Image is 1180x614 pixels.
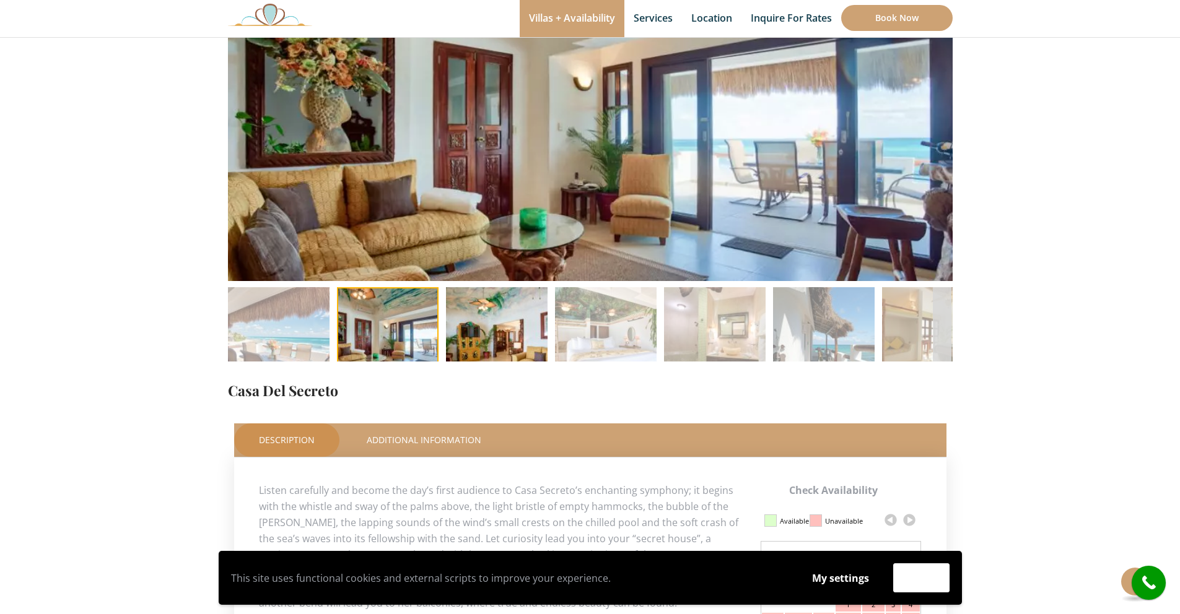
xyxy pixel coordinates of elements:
a: Description [234,423,339,457]
div: Available [780,511,809,532]
img: Secreto-2nd-Floor-Queen-Ocean-View-Bedroom-A-1024x683-1-150x150.jpg [882,287,984,389]
div: 3 [886,598,901,612]
div: 4 [902,598,919,612]
button: Accept [893,563,950,592]
a: Casa Del Secreto [228,381,338,400]
a: Book Now [841,5,953,31]
p: Listen carefully and become the day’s first audience to Casa Secreto’s enchanting symphony; it be... [259,482,922,611]
a: call [1132,566,1166,600]
img: CDS_-_011-1024x683-1-150x150.jpg [773,287,875,389]
div: 1 [836,598,861,612]
img: IMG_0225-1024x683-1-150x150.jpg [446,287,548,389]
p: This site uses functional cookies and external scripts to improve your experience. [231,569,788,587]
div: Unavailable [825,511,863,532]
img: Awesome Logo [228,3,312,26]
img: IMG_0376-1024x683-1-150x150.jpg [664,287,766,389]
img: IMG_0393-1024x683-1-150x150.jpg [555,287,657,389]
img: IMG_2575-2-1024x682-1-150x150.jpg [228,287,330,389]
button: My settings [800,564,881,592]
div: 2 [862,598,885,612]
i: call [1135,569,1163,597]
a: Additional Information [342,423,506,457]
